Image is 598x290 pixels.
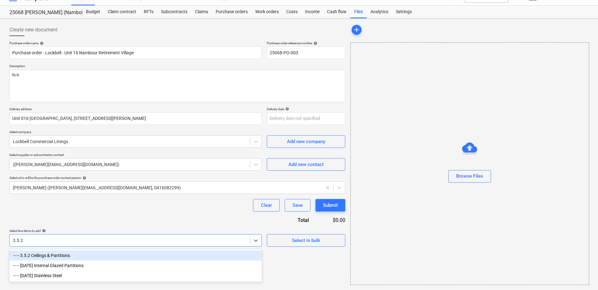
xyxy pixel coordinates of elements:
[9,250,262,260] div: -- -- 3.5.2 Ceilings & Partitions
[251,6,283,18] a: Work orders
[267,158,345,171] button: Add new contact
[9,130,262,135] p: Select company
[292,236,320,244] div: Select in bulk
[567,260,598,290] iframe: Chat Widget
[253,199,280,212] button: Clear
[9,70,345,102] textarea: N/A
[9,41,262,45] div: Purchase order name
[9,176,345,180] div: Select who will be the purchase order contact person
[9,229,262,233] div: Select line-items to add
[9,112,262,125] input: Delivery address
[267,107,345,111] div: Delivery date
[267,234,345,247] button: Select in bulk
[9,271,262,281] div: -- -- [DATE] Stainless Steel
[285,199,310,212] button: Save
[267,135,345,148] button: Add new company
[283,6,301,18] a: Costs
[350,42,589,285] div: Browse Files
[9,26,57,34] span: Create new document
[288,160,324,169] div: Add new contact
[319,217,345,224] div: $0.00
[323,6,350,18] a: Cash flow
[9,153,262,158] p: Select supplier or subcontractor contact
[312,41,317,45] span: help
[392,6,416,18] a: Settings
[284,107,289,111] span: help
[212,6,251,18] a: Purchase orders
[287,137,325,146] div: Add new company
[9,46,262,59] input: Document name
[350,6,367,18] a: Files
[9,107,262,112] p: Delivery address
[41,229,46,233] span: help
[267,46,345,59] input: Order number
[353,26,360,34] span: add
[367,6,392,18] a: Analytics
[9,64,345,69] p: Description
[191,6,212,18] a: Claims
[157,6,191,18] a: Subcontracts
[267,41,345,45] div: Purchase order reference number
[323,201,338,209] div: Submit
[448,170,491,183] button: Browse Files
[9,271,262,281] div: -- -- 3.5.21 Stainless Steel
[140,6,157,18] a: RFTs
[315,199,345,212] button: Submit
[81,176,86,180] span: help
[267,112,345,125] input: Delivery date not specified
[82,6,104,18] a: Budget
[39,41,44,45] span: help
[9,9,75,16] div: 25068 [PERSON_NAME] (Nambour 016 CAT 4)
[104,6,140,18] a: Client contract
[9,260,262,271] div: -- -- [DATE] Internal Glazed Partitions
[293,201,303,209] div: Save
[456,172,483,180] div: Browse Files
[9,260,262,271] div: -- -- 3.5.20 Internal Glazed Partitions
[301,6,323,18] a: Income
[261,201,272,209] div: Clear
[264,217,319,224] div: Total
